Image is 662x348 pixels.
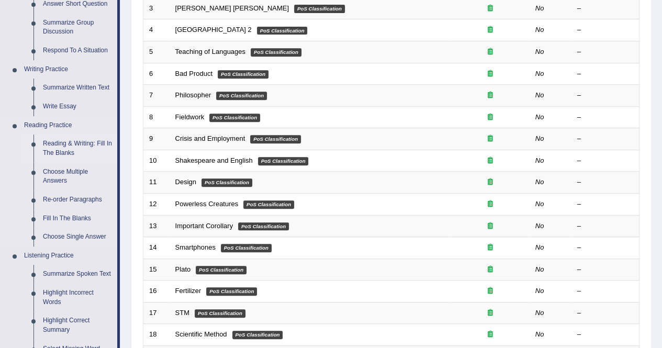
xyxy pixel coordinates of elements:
em: PoS Classification [232,331,283,339]
em: PoS Classification [250,135,301,143]
div: Exam occurring question [457,308,524,318]
em: PoS Classification [216,92,267,100]
em: No [535,287,544,295]
em: No [535,134,544,142]
em: PoS Classification [218,70,268,78]
a: Plato [175,265,191,273]
td: 13 [143,215,170,237]
div: Exam occurring question [457,199,524,209]
td: 9 [143,128,170,150]
em: PoS Classification [257,27,308,35]
div: – [577,4,634,14]
em: No [535,309,544,317]
td: 16 [143,280,170,302]
td: 5 [143,41,170,63]
td: 10 [143,150,170,172]
a: Design [175,178,196,186]
a: Summarize Group Discussion [38,14,117,41]
div: – [577,330,634,340]
div: Exam occurring question [457,243,524,253]
em: No [535,265,544,273]
div: – [577,221,634,231]
div: Exam occurring question [457,69,524,79]
div: Exam occurring question [457,330,524,340]
em: No [535,4,544,12]
a: Smartphones [175,243,216,251]
a: Shakespeare and English [175,156,253,164]
div: Exam occurring question [457,265,524,275]
a: Listening Practice [19,246,117,265]
div: Exam occurring question [457,47,524,57]
a: Choose Single Answer [38,228,117,246]
a: Crisis and Employment [175,134,245,142]
td: 7 [143,85,170,107]
a: Important Corollary [175,222,233,230]
a: Writing Practice [19,60,117,79]
div: Exam occurring question [457,177,524,187]
em: PoS Classification [209,114,260,122]
a: Reading Practice [19,116,117,135]
a: Re-order Paragraphs [38,190,117,209]
a: Scientific Method [175,330,227,338]
div: – [577,286,634,296]
div: Exam occurring question [457,91,524,100]
a: Philosopher [175,91,211,99]
div: – [577,47,634,57]
a: Write Essay [38,97,117,116]
td: 4 [143,19,170,41]
div: – [577,156,634,166]
em: PoS Classification [206,287,257,296]
a: [GEOGRAPHIC_DATA] 2 [175,26,252,33]
td: 8 [143,106,170,128]
a: Bad Product [175,70,213,77]
a: Fertilizer [175,287,201,295]
em: PoS Classification [243,200,294,209]
a: Highlight Correct Summary [38,311,117,339]
a: Highlight Incorrect Words [38,284,117,311]
em: No [535,243,544,251]
a: Choose Multiple Answers [38,163,117,190]
div: – [577,91,634,100]
em: PoS Classification [196,266,246,274]
div: – [577,199,634,209]
em: PoS Classification [258,157,309,165]
div: – [577,265,634,275]
em: PoS Classification [195,309,245,318]
a: Powerless Creatures [175,200,239,208]
a: Fieldwork [175,113,205,121]
em: PoS Classification [251,48,301,57]
td: 12 [143,193,170,215]
div: Exam occurring question [457,4,524,14]
em: PoS Classification [221,244,272,252]
em: No [535,70,544,77]
em: No [535,156,544,164]
a: Fill In The Blanks [38,209,117,228]
td: 6 [143,63,170,85]
div: Exam occurring question [457,286,524,296]
div: – [577,243,634,253]
em: No [535,26,544,33]
a: Respond To A Situation [38,41,117,60]
td: 18 [143,324,170,346]
a: Reading & Writing: Fill In The Blanks [38,134,117,162]
em: PoS Classification [294,5,345,13]
td: 14 [143,237,170,259]
a: [PERSON_NAME] [PERSON_NAME] [175,4,289,12]
a: Summarize Written Text [38,78,117,97]
em: No [535,200,544,208]
div: – [577,134,634,144]
div: – [577,308,634,318]
a: Teaching of Languages [175,48,245,55]
em: No [535,91,544,99]
div: – [577,25,634,35]
div: Exam occurring question [457,134,524,144]
td: 15 [143,259,170,280]
div: – [577,69,634,79]
div: – [577,177,634,187]
em: No [535,48,544,55]
div: Exam occurring question [457,221,524,231]
em: No [535,113,544,121]
a: STM [175,309,189,317]
em: PoS Classification [238,222,289,231]
em: PoS Classification [201,178,252,187]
